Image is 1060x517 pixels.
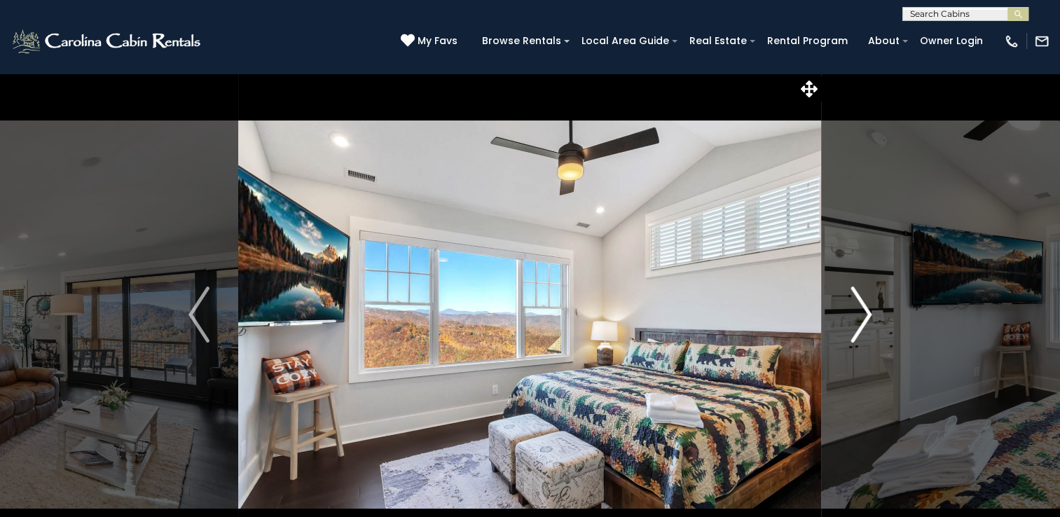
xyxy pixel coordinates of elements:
img: mail-regular-white.png [1034,34,1049,49]
a: Owner Login [913,30,990,52]
img: arrow [188,287,209,343]
img: White-1-2.png [11,27,205,55]
a: Real Estate [682,30,754,52]
a: Browse Rentals [475,30,568,52]
a: Local Area Guide [574,30,676,52]
a: My Favs [401,34,461,49]
a: Rental Program [760,30,855,52]
a: About [861,30,907,52]
span: My Favs [418,34,457,48]
img: phone-regular-white.png [1004,34,1019,49]
img: arrow [851,287,872,343]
